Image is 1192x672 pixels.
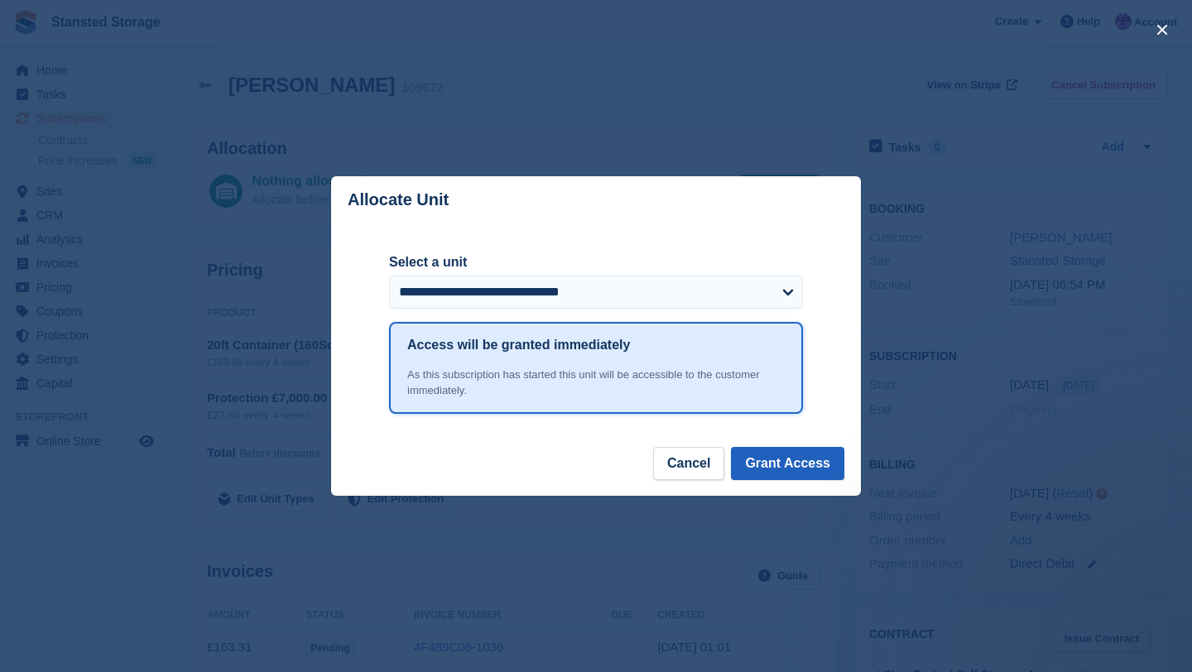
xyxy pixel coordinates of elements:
label: Select a unit [389,252,803,272]
button: close [1149,17,1175,43]
button: Grant Access [731,447,844,480]
div: As this subscription has started this unit will be accessible to the customer immediately. [407,367,785,399]
button: Cancel [653,447,724,480]
h1: Access will be granted immediately [407,335,630,355]
p: Allocate Unit [348,190,449,209]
